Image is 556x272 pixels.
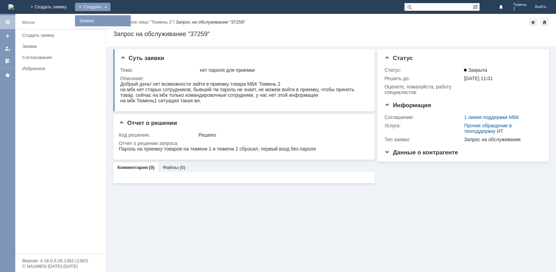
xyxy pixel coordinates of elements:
[163,165,179,170] a: Файлы
[175,19,245,25] div: Запрос на обслуживание "37259"
[2,31,13,42] a: Создать заявку
[464,76,493,81] span: [DATE] 11:01
[113,31,549,37] div: Запрос на обслуживание "37259"
[119,120,177,126] span: Отчет о решении
[464,67,487,73] span: Закрыта
[22,33,101,38] div: Создать заявку
[384,84,463,95] div: Oцените, пожалуйста, работу специалистов:
[117,165,148,170] a: Комментарии
[22,44,101,49] div: Заявки
[384,102,431,109] span: Информация
[22,264,99,269] div: © NAUMEN [DATE]-[DATE]
[384,149,458,156] span: Данные о контрагенте
[464,123,512,134] a: Прочие обращение в техподдержку ИТ
[22,258,99,263] div: Версия: 4.18.0.9.26.1362 (1362)
[2,56,13,67] a: Мои согласования
[384,76,463,81] div: Решить до:
[8,4,14,10] img: logo
[473,3,480,10] span: Расширенный поиск
[464,114,519,120] a: 1 линия поддержки МБК
[19,30,104,41] a: Создать заявку
[529,18,537,26] div: Добавить в избранное
[200,67,365,73] div: нет пароля для приемки
[384,55,412,61] span: Статус
[120,76,367,81] div: Описание:
[120,55,164,61] span: Суть заявки
[464,137,539,142] div: Запрос на обслуживание
[119,141,367,146] div: Отчет о решении запроса:
[384,114,463,120] div: Соглашение:
[22,18,35,27] div: Меню
[75,3,111,11] div: Создать
[540,18,549,26] div: Сделать домашней страницей
[180,165,185,170] div: (0)
[198,132,365,138] div: Решено
[2,43,13,54] a: Мои заявки
[384,137,463,142] div: Тип заявки:
[76,17,129,25] a: Заявка
[149,165,155,170] div: (0)
[19,41,104,52] a: Заявки
[22,66,94,71] div: Избранное
[120,67,198,73] div: Тема:
[513,7,527,11] span: 2
[19,52,104,63] a: Согласования
[513,3,527,7] span: Тюмень
[22,55,101,60] div: Согласования
[113,19,173,25] a: Контактное лицо "Тюмень 2"
[119,132,197,138] div: Код решения:
[113,19,175,25] div: /
[384,67,463,73] div: Статус:
[8,4,14,10] a: Перейти на домашнюю страницу
[384,123,463,128] div: Услуга:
